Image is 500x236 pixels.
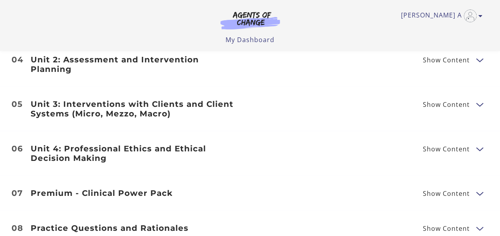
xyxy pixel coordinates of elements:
h3: Unit 4: Professional Ethics and Ethical Decision Making [31,144,241,163]
button: Show Content [476,144,482,154]
button: Show Content [476,188,482,198]
span: Show Content [423,101,470,108]
span: Show Content [423,57,470,63]
span: 06 [12,145,23,153]
img: Agents of Change Logo [212,11,288,29]
button: Show Content [476,223,482,233]
span: Show Content [423,225,470,232]
h3: Premium - Clinical Power Pack [31,188,241,198]
button: Show Content [476,55,482,65]
span: Show Content [423,146,470,152]
a: Toggle menu [401,10,479,22]
span: 04 [12,56,23,64]
span: 08 [12,224,23,232]
h3: Practice Questions and Rationales [31,223,241,233]
button: Show Content [476,99,482,109]
span: 07 [12,189,23,197]
a: My Dashboard [226,35,274,44]
span: 05 [12,100,23,108]
h3: Unit 3: Interventions with Clients and Client Systems (Micro, Mezzo, Macro) [31,99,241,118]
span: Show Content [423,190,470,197]
h3: Unit 2: Assessment and Intervention Planning [31,55,241,74]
